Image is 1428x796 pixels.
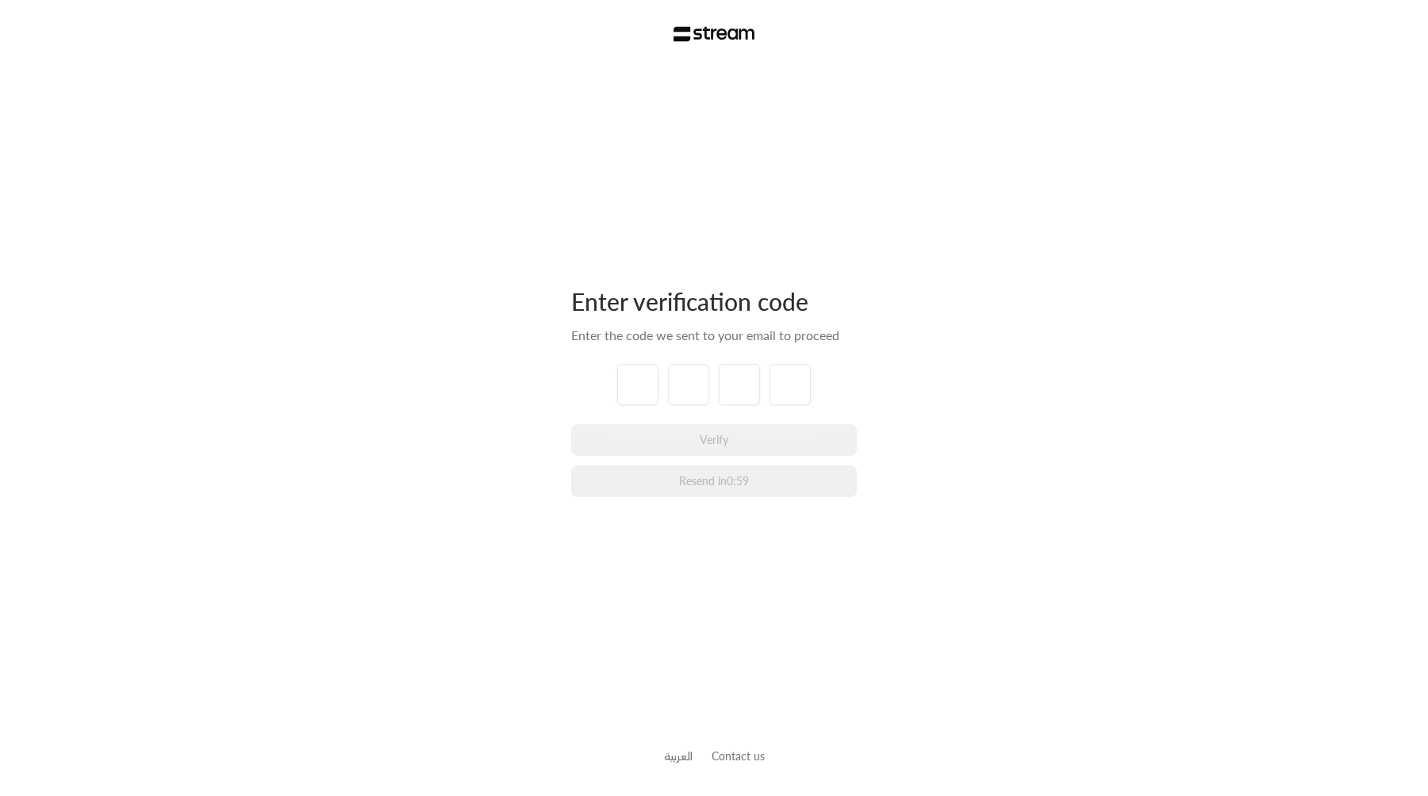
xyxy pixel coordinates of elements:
[674,26,755,42] img: Stream Logo
[571,326,857,345] div: Enter the code we sent to your email to proceed
[712,749,765,763] a: Contact us
[571,286,857,316] div: Enter verification code
[712,748,765,764] button: Contact us
[664,741,693,771] a: العربية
